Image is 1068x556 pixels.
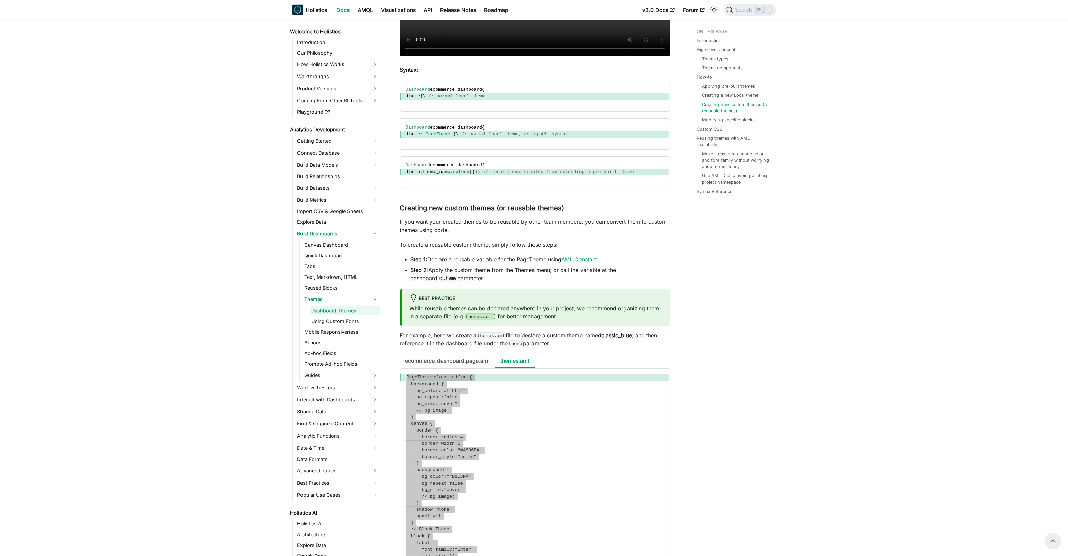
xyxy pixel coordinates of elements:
[288,509,380,518] a: Holistics AI
[410,294,662,303] div: Best Practice
[465,313,494,320] code: themes.aml
[295,83,380,94] a: Product Versions
[428,94,486,99] span: // normal local theme
[420,94,423,99] span: {
[422,474,444,479] span: bg_color
[455,454,457,459] span: :
[709,5,719,15] button: Switch between dark and light mode (currently light mode)
[450,169,453,174] span: .
[295,466,380,476] a: Advanced Topics
[310,317,380,326] a: Using Custom Fonts
[452,547,455,552] span: :
[478,169,480,174] span: )
[295,419,380,429] a: Find & Organize Content
[406,138,408,143] span: }
[400,354,495,368] li: ecommerce_dashboard.page.aml
[416,408,449,413] span: // bg_image:
[430,163,482,168] span: ecommerce_dashboard
[416,401,435,406] span: bg_size
[438,401,457,406] span: "cover"
[472,169,475,174] span: {
[601,332,632,339] strong: classic_blue
[310,306,380,315] a: Dashboard Themes
[724,4,776,16] button: Search (Ctrl+K)
[702,92,759,98] a: Creating a new Local theme
[295,395,380,405] a: Interact with Dashboards
[306,6,327,14] b: Holistics
[480,5,513,15] a: Roadmap
[416,395,441,400] span: bg_repeat
[449,481,463,486] span: false
[433,507,435,512] span: :
[422,441,455,446] span: border_width
[411,267,429,273] strong: Step 2:
[697,46,738,53] a: High-level concepts
[354,5,377,15] a: AMQL
[764,7,771,13] kbd: K
[435,401,438,406] span: :
[438,514,441,519] span: 1
[295,148,380,158] a: Connect Database
[435,428,438,433] span: {
[295,443,380,454] a: Date & Time
[441,395,444,400] span: :
[416,514,435,519] span: opacity
[444,395,458,400] span: false
[416,507,433,512] span: shadow
[303,283,380,293] a: Reused Blocks
[295,48,380,58] a: Our Philosophy
[458,448,482,453] span: "#4896EA"
[679,5,709,15] a: Forum
[422,547,452,552] span: font_family
[295,136,380,146] a: Getting Started
[295,490,380,501] a: Popular Use Cases
[1045,533,1061,549] button: Scroll back to top
[295,383,380,393] a: Work with Filters
[295,172,380,181] a: Build Relationships
[447,474,471,479] span: "#D1E5FA"
[303,251,380,260] a: Quick Dashboard
[697,135,772,148] a: Reusing themes with AML reusability
[295,530,380,540] a: Architecture
[508,340,523,347] code: theme
[702,172,769,185] a: Use AML Dict to avoid polluting project namespace
[406,87,430,92] span: Dashboard
[400,66,419,73] strong: Syntax:
[295,107,380,117] a: Playground
[288,125,380,134] a: Analytics Development
[295,431,380,442] a: Analytic Functions
[406,100,408,105] span: }
[441,487,444,492] span: :
[438,388,441,393] span: :
[411,421,427,426] span: canvas
[295,228,380,239] a: Build Dashboards
[416,388,438,393] span: bg_color
[702,65,743,71] a: Theme components
[303,370,380,381] a: Guides
[411,255,670,263] li: Declare a reusable variable for the PageTheme using .
[292,5,327,15] a: HolisticsHolistics
[411,414,414,419] span: }
[295,207,380,216] a: Import CSV & Google Sheets
[422,481,446,486] span: bg_repeat
[441,382,444,387] span: {
[406,163,430,168] span: Dashboard
[427,534,430,539] span: {
[422,494,455,499] span: // bg_image:
[303,349,380,358] a: Ad-hoc Fields
[420,5,436,15] a: API
[423,94,425,99] span: }
[407,169,420,174] span: theme
[426,132,450,137] span: PageTheme
[295,71,380,82] a: Walkthroughs
[416,461,419,466] span: }
[702,83,755,89] a: Applying pre-built themes
[434,375,467,380] span: classic_blue
[639,5,679,15] a: v3.0 Docs
[453,169,469,174] span: extend
[482,125,485,130] span: {
[422,435,457,440] span: border_radius
[303,327,380,337] a: Mobile Responsiveness
[295,95,380,106] a: Coming From Other BI Tools
[430,125,482,130] span: ecommerce_dashboard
